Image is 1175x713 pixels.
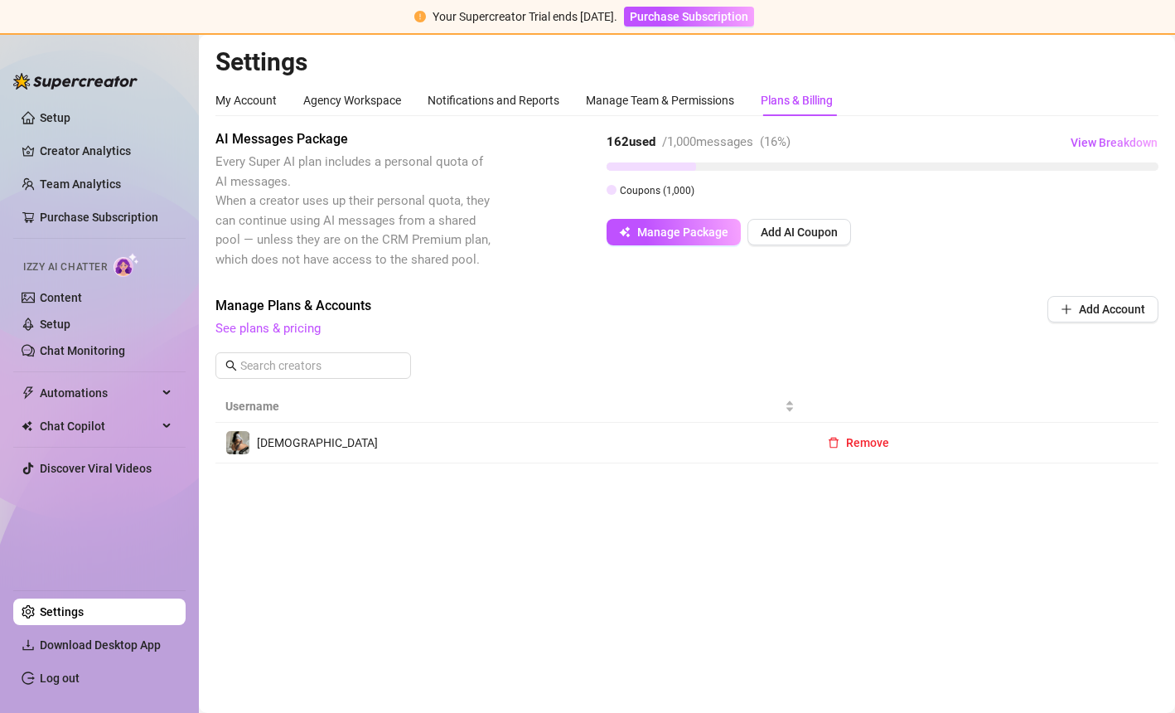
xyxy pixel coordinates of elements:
[828,437,839,449] span: delete
[630,10,748,23] span: Purchase Subscription
[1070,129,1158,156] button: View Breakdown
[815,429,902,456] button: Remove
[846,436,889,449] span: Remove
[624,7,754,27] button: Purchase Subscription
[761,226,838,239] span: Add AI Coupon
[1071,136,1158,149] span: View Breakdown
[40,344,125,357] a: Chat Monitoring
[40,413,157,439] span: Chat Copilot
[1047,296,1158,323] button: Add Account
[760,134,791,149] span: ( 16 %)
[624,10,754,23] a: Purchase Subscription
[215,154,491,267] span: Every Super AI plan includes a personal quota of AI messages. When a creator uses up their person...
[215,91,277,109] div: My Account
[433,10,617,23] span: Your Supercreator Trial ends [DATE].
[1119,657,1158,696] iframe: Intercom live chat
[428,91,559,109] div: Notifications and Reports
[586,91,734,109] div: Manage Team & Permissions
[662,134,753,149] span: / 1,000 messages
[607,134,655,149] strong: 162 used
[240,356,388,375] input: Search creators
[40,605,84,618] a: Settings
[607,219,741,245] button: Manage Package
[215,46,1158,78] h2: Settings
[22,638,35,652] span: download
[40,318,70,331] a: Setup
[747,219,851,245] button: Add AI Coupon
[22,386,35,400] span: thunderbolt
[40,672,80,685] a: Log out
[40,291,82,304] a: Content
[23,259,107,275] span: Izzy AI Chatter
[40,177,121,191] a: Team Analytics
[40,638,161,652] span: Download Desktop App
[637,226,728,239] span: Manage Package
[40,380,157,406] span: Automations
[40,211,158,224] a: Purchase Subscription
[215,321,321,336] a: See plans & pricing
[215,296,935,316] span: Manage Plans & Accounts
[13,73,138,90] img: logo-BBDzfeDw.svg
[114,253,139,277] img: AI Chatter
[1061,303,1072,315] span: plus
[414,11,426,22] span: exclamation-circle
[215,390,805,423] th: Username
[40,138,172,164] a: Creator Analytics
[225,397,781,415] span: Username
[226,431,249,454] img: Goddess
[22,420,32,432] img: Chat Copilot
[761,91,833,109] div: Plans & Billing
[40,462,152,475] a: Discover Viral Videos
[257,436,378,449] span: [DEMOGRAPHIC_DATA]
[1079,303,1145,316] span: Add Account
[620,185,694,196] span: Coupons ( 1,000 )
[40,111,70,124] a: Setup
[303,91,401,109] div: Agency Workspace
[225,360,237,371] span: search
[215,129,494,149] span: AI Messages Package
